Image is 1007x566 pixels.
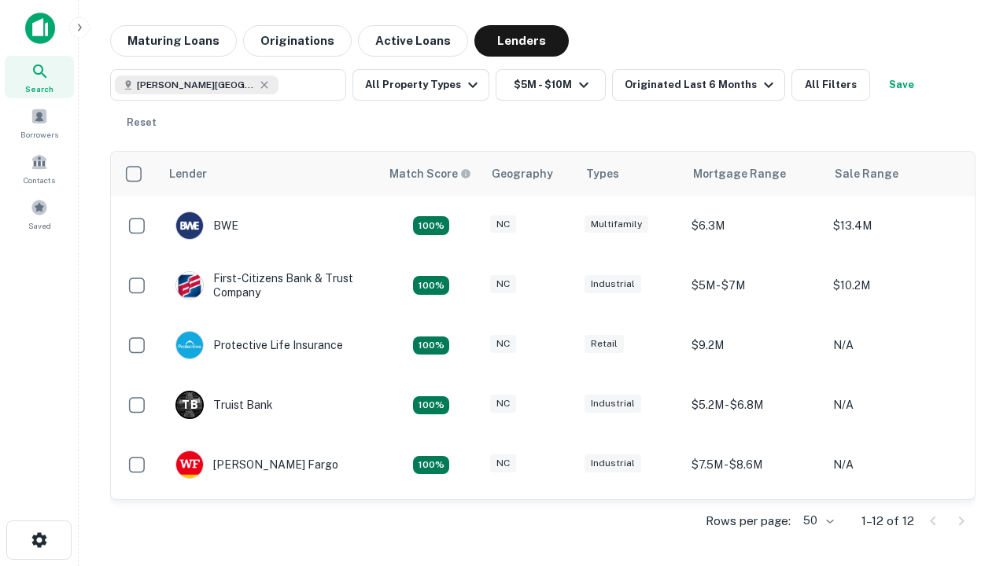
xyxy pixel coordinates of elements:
[413,336,449,355] div: Matching Properties: 2, hasApolloMatch: undefined
[389,165,468,182] h6: Match Score
[825,375,967,435] td: N/A
[175,271,364,300] div: First-citizens Bank & Trust Company
[175,331,343,359] div: Protective Life Insurance
[825,255,967,315] td: $10.2M
[577,152,684,196] th: Types
[169,164,207,183] div: Lender
[586,164,619,183] div: Types
[175,450,338,479] div: [PERSON_NAME] Fargo
[413,456,449,475] div: Matching Properties: 2, hasApolloMatch: undefined
[175,211,238,240] div: BWE
[176,212,203,239] img: picture
[482,152,577,196] th: Geography
[175,391,273,419] div: Truist Bank
[176,451,203,478] img: picture
[825,315,967,375] td: N/A
[684,196,825,255] td: $6.3M
[490,454,516,472] div: NC
[182,397,197,413] p: T B
[28,219,51,232] span: Saved
[25,83,53,95] span: Search
[24,174,55,186] span: Contacts
[684,315,825,375] td: $9.2M
[352,69,489,101] button: All Property Types
[791,69,870,101] button: All Filters
[825,435,967,494] td: N/A
[413,216,449,235] div: Matching Properties: 2, hasApolloMatch: undefined
[490,215,516,233] div: NC
[380,152,482,196] th: Capitalize uses an advanced AI algorithm to match your search with the best lender. The match sco...
[585,335,624,353] div: Retail
[492,164,553,183] div: Geography
[835,164,898,183] div: Sale Range
[928,440,1007,516] iframe: Chat Widget
[825,494,967,554] td: N/A
[5,147,74,189] a: Contacts
[110,25,237,57] button: Maturing Loans
[684,255,825,315] td: $5M - $7M
[5,56,74,98] a: Search
[5,101,74,144] a: Borrowers
[490,335,516,353] div: NC
[490,275,516,293] div: NC
[876,69,927,101] button: Save your search to get updates of matches that match your search criteria.
[693,164,786,183] div: Mortgage Range
[137,78,255,92] span: [PERSON_NAME][GEOGRAPHIC_DATA], [GEOGRAPHIC_DATA]
[160,152,380,196] th: Lender
[490,395,516,413] div: NC
[585,454,641,472] div: Industrial
[684,494,825,554] td: $8.8M
[20,128,58,141] span: Borrowers
[585,215,648,233] div: Multifamily
[625,75,778,94] div: Originated Last 6 Months
[797,509,836,532] div: 50
[413,396,449,415] div: Matching Properties: 3, hasApolloMatch: undefined
[413,276,449,295] div: Matching Properties: 2, hasApolloMatch: undefined
[496,69,606,101] button: $5M - $10M
[25,13,55,44] img: capitalize-icon.png
[825,196,967,255] td: $13.4M
[684,435,825,494] td: $7.5M - $8.6M
[116,107,167,138] button: Reset
[612,69,785,101] button: Originated Last 6 Months
[243,25,352,57] button: Originations
[684,152,825,196] th: Mortgage Range
[585,395,641,413] div: Industrial
[5,193,74,235] a: Saved
[176,272,203,299] img: picture
[389,165,471,182] div: Capitalize uses an advanced AI algorithm to match your search with the best lender. The match sco...
[861,512,914,531] p: 1–12 of 12
[684,375,825,435] td: $5.2M - $6.8M
[706,512,791,531] p: Rows per page:
[358,25,468,57] button: Active Loans
[474,25,569,57] button: Lenders
[825,152,967,196] th: Sale Range
[176,332,203,358] img: picture
[585,275,641,293] div: Industrial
